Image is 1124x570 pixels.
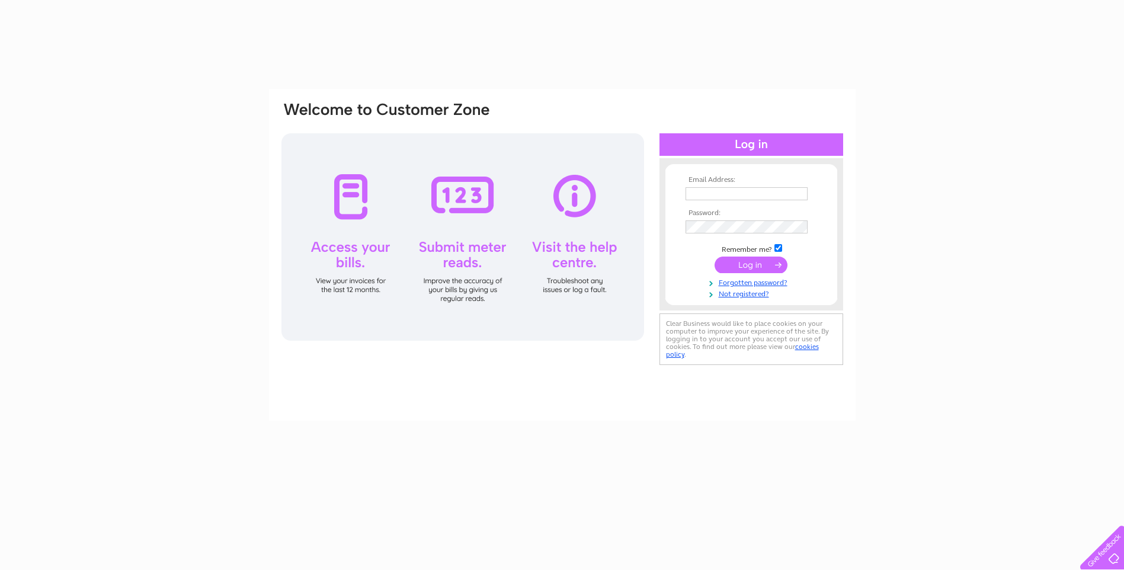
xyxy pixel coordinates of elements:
[683,209,820,217] th: Password:
[715,257,787,273] input: Submit
[683,176,820,184] th: Email Address:
[683,242,820,254] td: Remember me?
[666,342,819,358] a: cookies policy
[686,287,820,299] a: Not registered?
[686,276,820,287] a: Forgotten password?
[659,313,843,365] div: Clear Business would like to place cookies on your computer to improve your experience of the sit...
